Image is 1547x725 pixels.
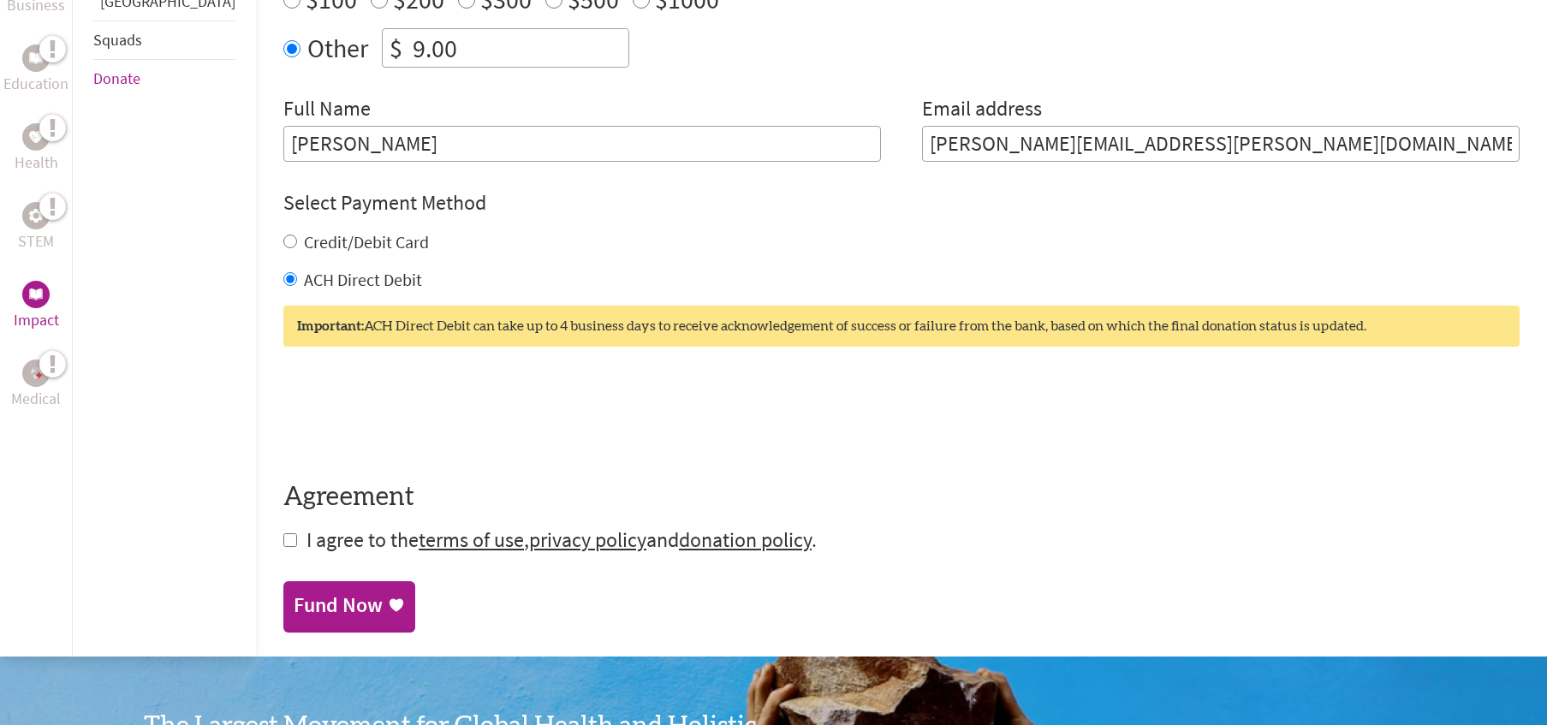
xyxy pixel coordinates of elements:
div: Health [22,123,50,151]
label: Other [307,28,368,68]
a: STEMSTEM [18,202,54,253]
div: Medical [22,360,50,387]
a: Squads [93,30,142,50]
img: Medical [29,366,43,380]
iframe: reCAPTCHA [283,381,544,448]
input: Enter Full Name [283,126,881,162]
a: Donate [93,68,140,88]
label: Full Name [283,95,371,126]
a: MedicalMedical [11,360,61,411]
label: Email address [922,95,1042,126]
a: donation policy [679,526,812,553]
strong: Important: [297,319,364,333]
li: Donate [93,60,235,98]
li: Squads [93,21,235,60]
a: Fund Now [283,581,415,629]
img: Impact [29,288,43,300]
div: ACH Direct Debit can take up to 4 business days to receive acknowledgement of success or failure ... [283,306,1520,347]
a: ImpactImpact [14,281,59,332]
img: STEM [29,209,43,223]
label: Credit/Debit Card [304,231,429,253]
div: $ [383,29,409,67]
p: Education [3,72,68,96]
div: Fund Now [294,591,383,619]
p: Impact [14,308,59,332]
img: Education [29,52,43,64]
div: STEM [22,202,50,229]
h4: Agreement [283,482,1520,513]
span: I agree to the , and . [306,526,817,553]
input: Enter Amount [409,29,628,67]
img: Health [29,131,43,142]
a: EducationEducation [3,45,68,96]
a: terms of use [419,526,524,553]
p: Medical [11,387,61,411]
div: Impact [22,281,50,308]
input: Your Email [922,126,1520,162]
h4: Select Payment Method [283,189,1520,217]
p: Health [15,151,58,175]
a: privacy policy [529,526,646,553]
div: Education [22,45,50,72]
label: ACH Direct Debit [304,269,422,290]
a: HealthHealth [15,123,58,175]
p: STEM [18,229,54,253]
